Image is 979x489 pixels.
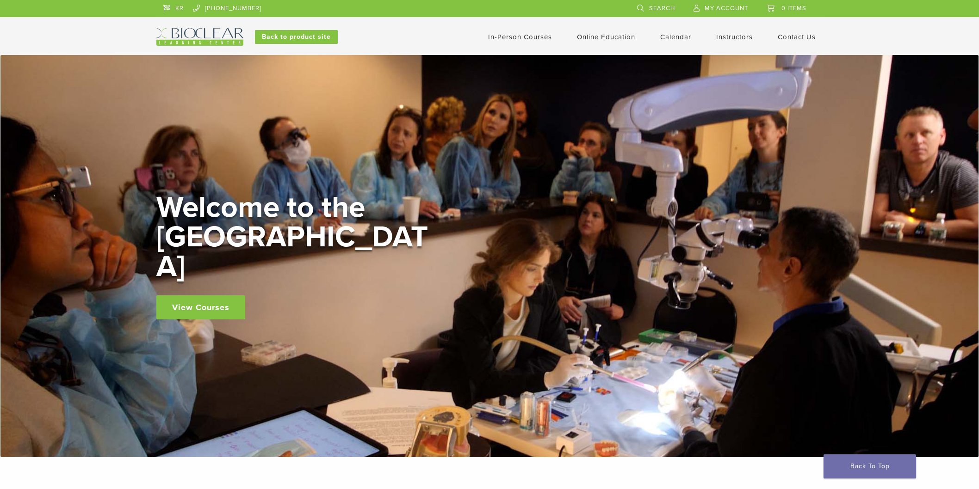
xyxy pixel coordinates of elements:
a: Instructors [716,33,753,41]
h2: Welcome to the [GEOGRAPHIC_DATA] [156,193,434,281]
a: View Courses [156,295,245,319]
a: Back To Top [824,454,916,478]
img: Bioclear [156,28,243,46]
a: In-Person Courses [488,33,552,41]
span: Search [649,5,675,12]
span: My Account [705,5,748,12]
a: Back to product site [255,30,338,44]
a: Contact Us [778,33,816,41]
a: Online Education [577,33,635,41]
span: 0 items [781,5,806,12]
a: Calendar [660,33,691,41]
